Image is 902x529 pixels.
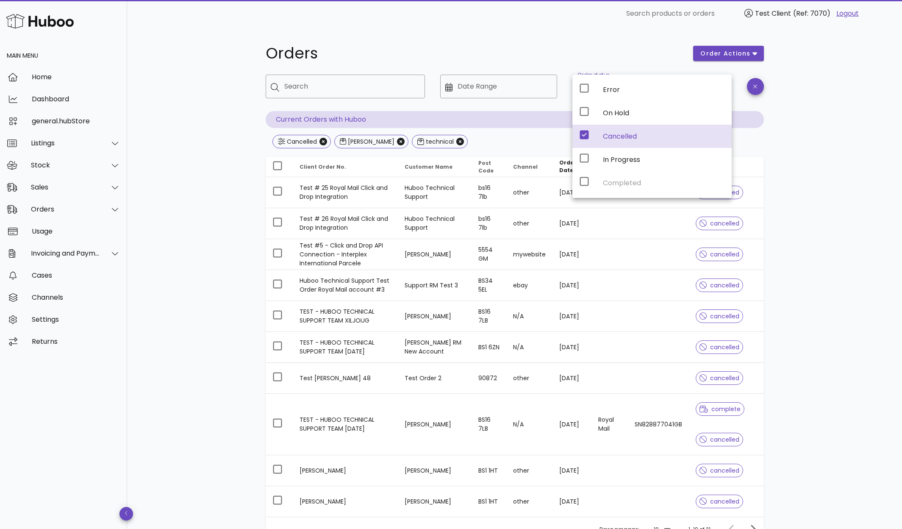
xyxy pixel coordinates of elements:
td: Test # 26 Royal Mail Click and Drop Integration [293,208,398,239]
td: [DATE] [552,177,591,208]
div: Dashboard [32,95,120,103]
button: Close [456,138,464,145]
td: N/A [506,301,552,332]
td: [DATE] [552,270,591,301]
td: [DATE] [552,363,591,394]
th: Customer Name [398,157,472,177]
div: Returns [32,337,120,345]
td: [PERSON_NAME] [398,394,472,455]
td: SN828877041GB [628,394,689,455]
td: BS16 7LB [472,394,507,455]
td: TEST - HUBOO TECHNICAL SUPPORT TEAM [DATE] [293,394,398,455]
td: Huboo Technical Support [398,177,472,208]
th: Order Date: Sorted descending. Activate to remove sorting. [552,157,591,177]
div: On Hold [603,109,725,117]
span: complete [699,406,741,412]
td: other [506,363,552,394]
span: cancelled [699,498,740,504]
td: N/A [506,332,552,363]
td: TEST - HUBOO TECHNICAL SUPPORT TEAM [DATE] [293,332,398,363]
button: order actions [693,46,763,61]
th: Channel [506,157,552,177]
td: N/A [506,394,552,455]
span: Order Date [559,159,576,174]
td: Support RM Test 3 [398,270,472,301]
td: BS1 1HT [472,455,507,486]
td: Huboo Technical Support [398,208,472,239]
th: Post Code [472,157,507,177]
td: Huboo Technical Support Test Order Royal Mail account #3 [293,270,398,301]
button: Close [397,138,405,145]
div: Error [603,86,725,94]
span: cancelled [699,344,740,350]
span: cancelled [699,468,740,473]
td: Royal Mail [591,394,628,455]
button: Close [319,138,327,145]
span: cancelled [699,220,740,226]
div: Cancelled [285,137,317,146]
td: [PERSON_NAME] [398,301,472,332]
td: [DATE] [552,301,591,332]
td: Test Order 2 [398,363,472,394]
td: Test #5 - Click and Drop API Connection - Interplex International Parcele [293,239,398,270]
td: [PERSON_NAME] RM New Account [398,332,472,363]
td: mywebsite [506,239,552,270]
div: Invoicing and Payments [31,249,100,257]
span: Test Client [755,8,791,18]
div: technical [424,137,454,146]
a: Logout [836,8,859,19]
span: cancelled [699,313,740,319]
h1: Orders [266,46,683,61]
td: TEST - HUBOO TECHNICAL SUPPORT TEAM XILJOIJG [293,301,398,332]
div: Orders [31,205,100,213]
div: Usage [32,227,120,235]
div: Listings [31,139,100,147]
td: [DATE] [552,455,591,486]
span: order actions [700,49,751,58]
td: other [506,177,552,208]
div: Sales [31,183,100,191]
span: Client Order No. [300,163,346,170]
td: BS34 5EL [472,270,507,301]
span: (Ref: 7070) [793,8,830,18]
td: BS1 1HT [472,486,507,517]
td: ebay [506,270,552,301]
img: Huboo Logo [6,12,74,30]
div: Settings [32,315,120,323]
div: In Progress [603,156,725,164]
th: Client Order No. [293,157,398,177]
span: Post Code [478,159,494,174]
td: other [506,455,552,486]
td: 90872 [472,363,507,394]
span: Channel [513,163,538,170]
td: Test [PERSON_NAME] 48 [293,363,398,394]
td: other [506,486,552,517]
td: [PERSON_NAME] [293,455,398,486]
td: [DATE] [552,239,591,270]
td: [DATE] [552,208,591,239]
td: [PERSON_NAME] [293,486,398,517]
td: [PERSON_NAME] [398,455,472,486]
td: [DATE] [552,394,591,455]
div: Channels [32,293,120,301]
div: general.hubStore [32,117,120,125]
td: [DATE] [552,332,591,363]
span: cancelled [699,437,740,443]
td: bs16 7lb [472,208,507,239]
label: Order status [577,72,609,78]
td: Test # 25 Royal Mail Click and Drop Integration [293,177,398,208]
td: [PERSON_NAME] [398,486,472,517]
td: bs16 7lb [472,177,507,208]
div: Stock [31,161,100,169]
span: cancelled [699,282,740,288]
p: Current Orders with Huboo [266,111,764,128]
span: cancelled [699,375,740,381]
td: 5554 GM [472,239,507,270]
div: Home [32,73,120,81]
td: [DATE] [552,486,591,517]
div: [PERSON_NAME] [346,137,394,146]
div: Cases [32,271,120,279]
td: other [506,208,552,239]
td: BS16 7LB [472,301,507,332]
td: [PERSON_NAME] [398,239,472,270]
